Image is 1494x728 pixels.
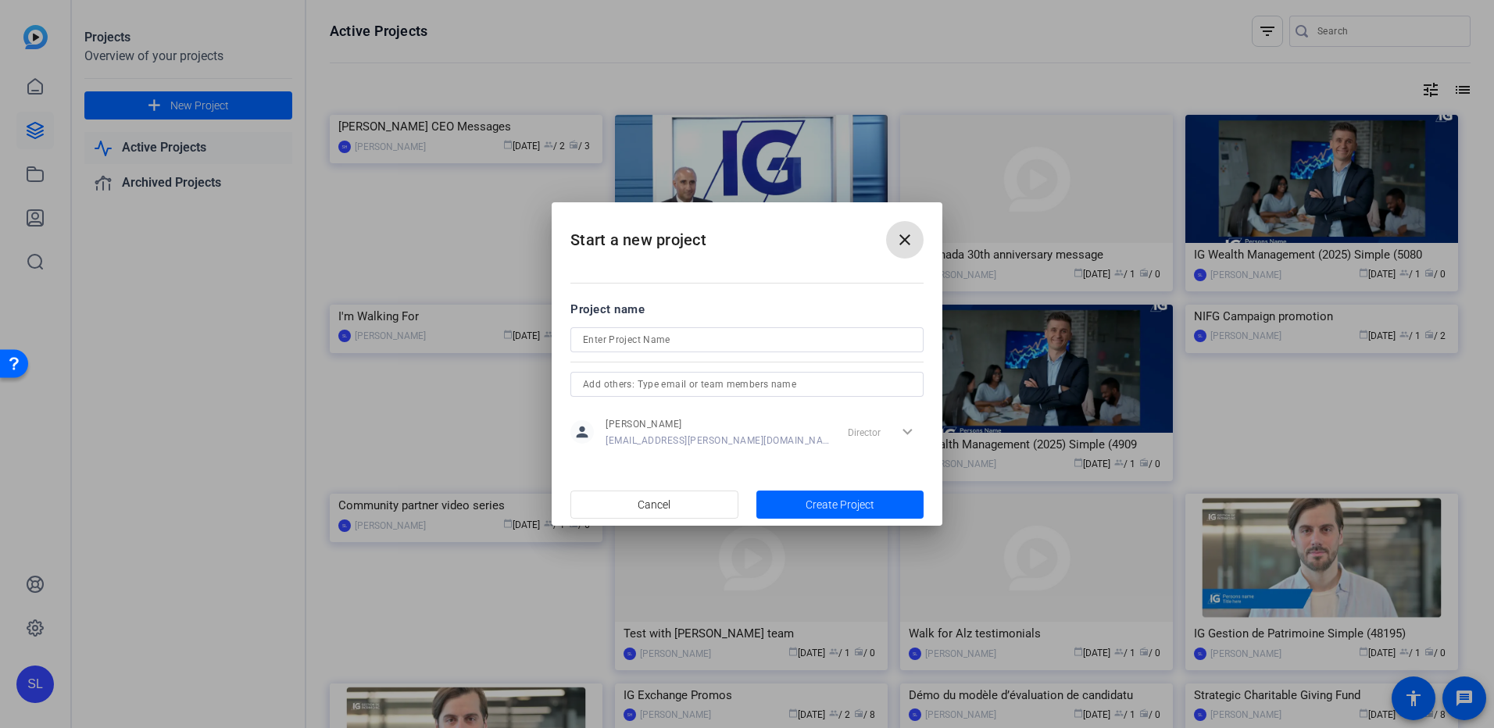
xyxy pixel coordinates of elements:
[583,375,911,394] input: Add others: Type email or team members name
[570,420,594,444] mat-icon: person
[570,301,924,318] div: Project name
[552,202,942,266] h2: Start a new project
[570,491,738,519] button: Cancel
[583,330,911,349] input: Enter Project Name
[638,490,670,519] span: Cancel
[606,418,830,430] span: [PERSON_NAME]
[806,497,874,513] span: Create Project
[606,434,830,447] span: [EMAIL_ADDRESS][PERSON_NAME][DOMAIN_NAME]
[895,230,914,249] mat-icon: close
[756,491,924,519] button: Create Project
